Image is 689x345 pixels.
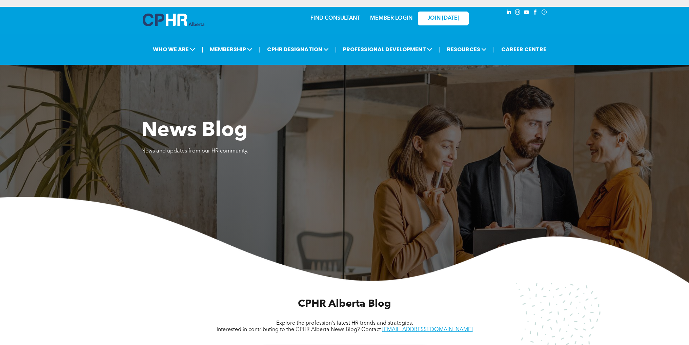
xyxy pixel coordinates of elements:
li: | [259,42,261,56]
span: CPHR DESIGNATION [265,43,331,56]
span: MEMBERSHIP [208,43,255,56]
span: Interested in contributing to the CPHR Alberta News Blog? Contact [217,327,381,332]
a: JOIN [DATE] [418,12,469,25]
span: JOIN [DATE] [427,15,459,22]
span: Explore the profession's latest HR trends and strategies. [276,321,413,326]
span: RESOURCES [445,43,489,56]
a: Social network [541,8,548,18]
span: WHO WE ARE [151,43,197,56]
span: Alberta Blog [328,299,391,309]
li: | [335,42,337,56]
li: | [493,42,495,56]
span: CPHR [298,299,326,309]
a: linkedin [505,8,513,18]
a: CAREER CENTRE [499,43,548,56]
a: [EMAIL_ADDRESS][DOMAIN_NAME] [382,327,473,332]
li: | [439,42,441,56]
a: FIND CONSULTANT [310,16,360,21]
span: News Blog [141,121,247,141]
a: facebook [532,8,539,18]
a: MEMBER LOGIN [370,16,412,21]
a: youtube [523,8,530,18]
a: instagram [514,8,522,18]
li: | [202,42,203,56]
img: A blue and white logo for cp alberta [143,14,204,26]
span: News and updates from our HR community. [141,148,248,154]
span: PROFESSIONAL DEVELOPMENT [341,43,434,56]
